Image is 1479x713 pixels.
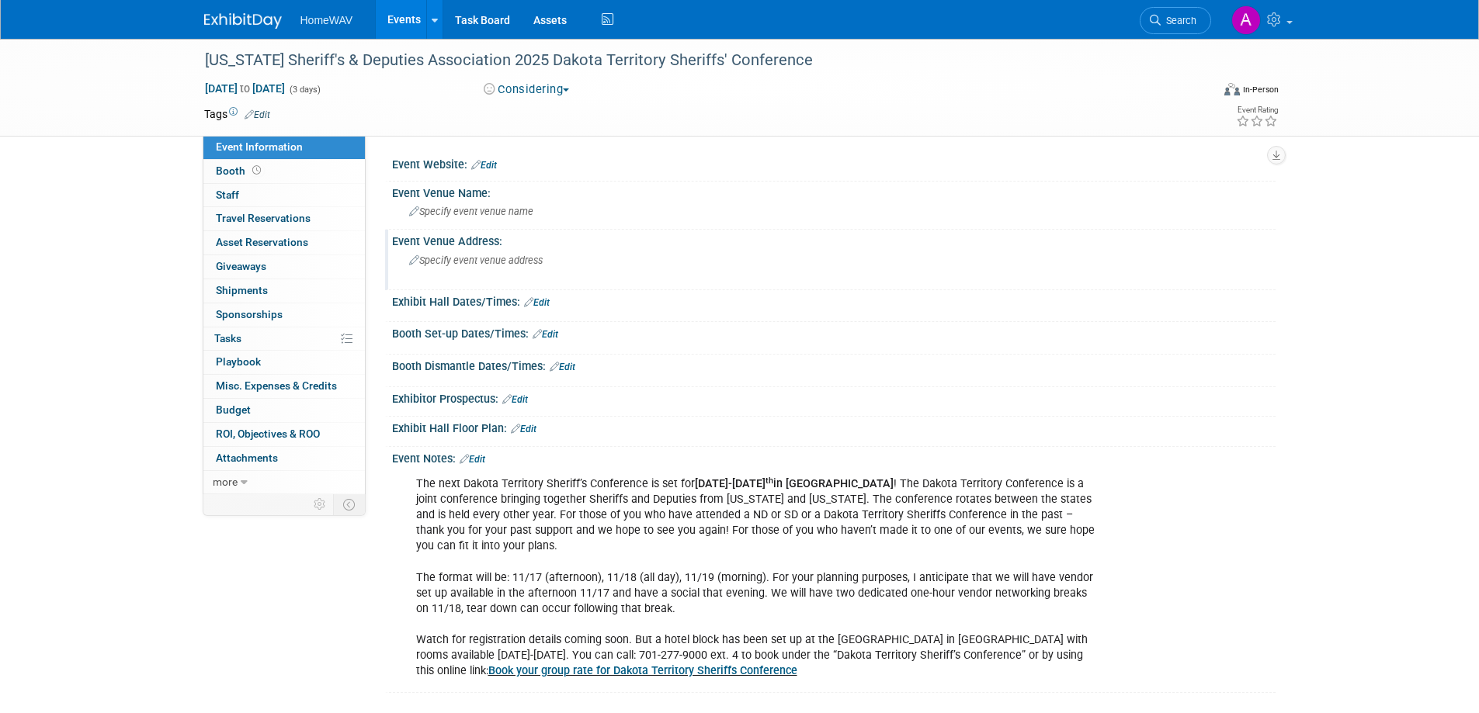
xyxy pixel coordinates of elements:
span: HomeWAV [300,14,353,26]
div: [US_STATE] Sheriff's & Deputies Association 2025 Dakota Territory Sheriffs' Conference [200,47,1188,74]
a: Edit [471,160,497,171]
td: Personalize Event Tab Strip [307,494,334,514]
span: Specify event venue address [409,254,543,266]
sup: th [766,476,773,486]
div: Exhibitor Prospectus: [392,387,1276,407]
span: Shipments [216,284,268,296]
a: Book your group rate for Dakota Territory Sheriffs Conference [488,664,797,677]
a: Edit [245,109,270,120]
span: Playbook [216,355,261,368]
b: [DATE]-[DATE] in [GEOGRAPHIC_DATA] [695,477,894,490]
div: Booth Set-up Dates/Times: [392,322,1276,342]
a: Misc. Expenses & Credits [203,375,365,398]
td: Toggle Event Tabs [333,494,365,514]
span: Attachments [216,452,278,464]
span: Staff [216,189,239,201]
img: ExhibitDay [204,13,282,29]
span: Travel Reservations [216,212,311,224]
div: Exhibit Hall Dates/Times: [392,290,1276,310]
span: ROI, Objectives & ROO [216,427,320,440]
div: Event Venue Name: [392,182,1276,201]
span: Asset Reservations [216,236,308,248]
span: Giveaways [216,260,266,272]
span: Misc. Expenses & Credits [216,379,337,392]
a: Search [1140,7,1211,34]
a: Attachments [203,447,365,470]
span: Event Information [216,140,303,153]
div: Exhibit Hall Floor Plan: [392,417,1276,437]
a: Edit [550,362,575,372]
a: Asset Reservations [203,231,365,254]
img: Amanda Jasper [1231,5,1261,35]
span: Sponsorships [216,308,283,320]
div: Event Format [1120,81,1279,104]
div: Event Rating [1236,106,1278,114]
span: Search [1161,15,1196,26]
a: Edit [524,297,550,308]
span: Budget [216,403,251,416]
span: Booth not reserved yet [249,164,264,176]
a: Booth [203,160,365,183]
a: Staff [203,184,365,207]
a: Event Information [203,136,365,159]
img: Format-Inperson.png [1224,83,1240,95]
div: In-Person [1242,84,1279,95]
div: Event Venue Address: [392,230,1276,249]
button: Considering [478,81,575,98]
div: The next Dakota Territory Sheriff’s Conference is set for ! The Dakota Territory Conference is a ... [405,469,1105,687]
span: Tasks [214,332,241,344]
span: more [213,476,238,488]
a: Sponsorships [203,303,365,327]
a: Giveaways [203,255,365,279]
span: Specify event venue name [409,206,533,217]
span: [DATE] [DATE] [204,81,286,95]
span: Booth [216,164,264,177]
a: Travel Reservations [203,207,365,230]
div: Booth Dismantle Dates/Times: [392,355,1276,375]
a: Playbook [203,351,365,374]
span: (3 days) [288,85,321,95]
a: Tasks [203,327,365,351]
a: Budget [203,399,365,422]
a: Edit [533,329,558,340]
a: Edit [511,424,536,434]
a: ROI, Objectives & ROO [203,423,365,446]
span: to [238,82,252,95]
div: Event Notes: [392,447,1276,467]
a: Shipments [203,279,365,303]
td: Tags [204,106,270,122]
a: more [203,471,365,494]
a: Edit [460,454,485,465]
div: Event Website: [392,153,1276,173]
a: Edit [502,394,528,405]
